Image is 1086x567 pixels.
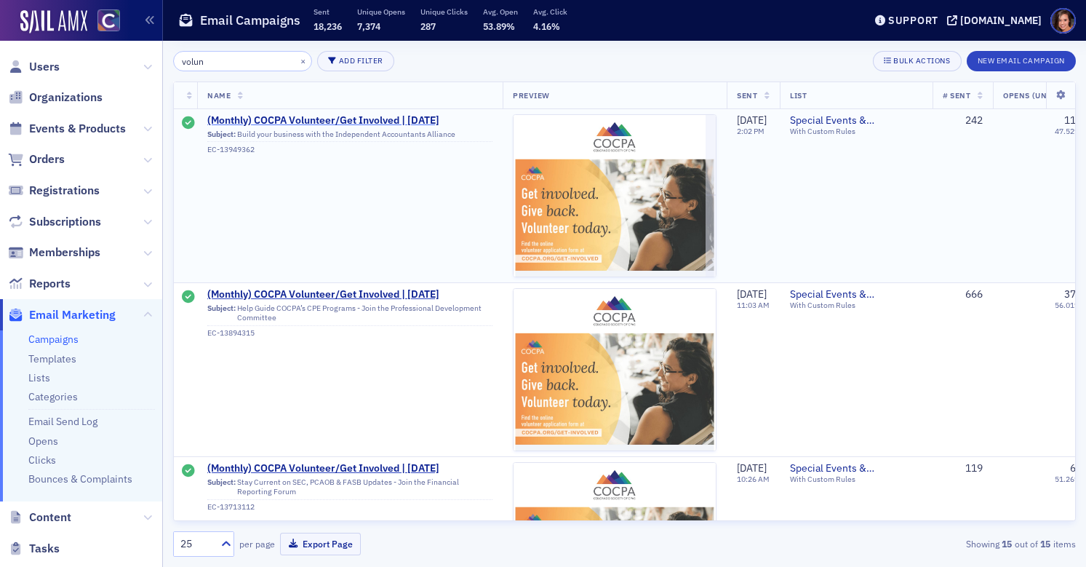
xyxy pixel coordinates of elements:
[533,20,560,32] span: 4.16%
[20,10,87,33] img: SailAMX
[29,307,116,323] span: Email Marketing
[29,245,100,261] span: Memberships
[737,114,767,127] span: [DATE]
[207,502,492,512] div: EC-13713112
[357,7,405,17] p: Unique Opens
[737,461,767,475] span: [DATE]
[790,301,922,310] div: With Custom Rules
[943,288,983,301] div: 666
[207,477,236,496] span: Subject:
[943,114,983,127] div: 242
[790,288,922,301] a: Special Events & Announcements
[28,415,97,428] a: Email Send Log
[8,276,71,292] a: Reports
[1055,475,1082,484] div: 51.26%
[29,121,126,137] span: Events & Products
[207,145,492,154] div: EC-13949362
[967,51,1076,71] button: New Email Campaign
[790,475,922,484] div: With Custom Rules
[207,114,492,127] a: (Monthly) COCPA Volunteer/Get Involved | [DATE]
[29,509,71,526] span: Content
[357,20,380,32] span: 7,374
[737,288,767,301] span: [DATE]
[207,90,231,100] span: Name
[207,304,236,322] span: Subject:
[207,130,236,139] span: Subject:
[314,20,342,32] span: 18,236
[1064,114,1082,127] div: 115
[28,371,50,384] a: Lists
[790,462,922,475] a: Special Events & Announcements
[207,462,492,475] a: (Monthly) COCPA Volunteer/Get Involved | [DATE]
[317,51,394,71] button: Add Filter
[785,537,1076,550] div: Showing out of items
[180,536,212,552] div: 25
[29,214,101,230] span: Subscriptions
[888,14,938,27] div: Support
[207,288,492,301] a: (Monthly) COCPA Volunteer/Get Involved | [DATE]
[29,541,60,557] span: Tasks
[314,7,342,17] p: Sent
[239,537,275,550] label: per page
[790,90,807,100] span: List
[1038,537,1053,550] strong: 15
[297,54,310,67] button: ×
[999,537,1015,550] strong: 15
[29,183,100,199] span: Registrations
[200,12,300,29] h1: Email Campaigns
[97,9,120,32] img: SailAMX
[207,130,492,143] div: Build your business with the Independent Accountants Alliance
[790,114,922,127] a: Special Events & Announcements
[513,90,550,100] span: Preview
[207,477,492,500] div: Stay Current on SEC, PCAOB & FASB Updates - Join the Financial Reporting Forum
[280,533,361,555] button: Export Page
[1064,288,1082,301] div: 373
[28,435,58,448] a: Opens
[207,304,492,326] div: Help Guide COCPA’s CPE Programs - Join the Professional Development Committee
[8,245,100,261] a: Memberships
[8,541,60,557] a: Tasks
[28,472,132,485] a: Bounces & Complaints
[420,20,436,32] span: 287
[533,7,567,17] p: Avg. Click
[8,307,116,323] a: Email Marketing
[1003,90,1069,100] span: Opens (Unique)
[947,15,1047,25] button: [DOMAIN_NAME]
[8,183,100,199] a: Registrations
[28,333,79,346] a: Campaigns
[790,127,922,136] div: With Custom Rules
[8,151,65,167] a: Orders
[207,328,492,338] div: EC-13894315
[29,151,65,167] span: Orders
[737,300,770,310] time: 11:03 AM
[1055,301,1082,310] div: 56.01%
[967,53,1076,66] a: New Email Campaign
[8,90,103,106] a: Organizations
[483,20,515,32] span: 53.89%
[29,59,60,75] span: Users
[8,509,71,526] a: Content
[1055,127,1082,136] div: 47.52%
[893,57,950,65] div: Bulk Actions
[182,290,195,305] div: Sent
[873,51,961,71] button: Bulk Actions
[737,90,757,100] span: Sent
[173,51,312,71] input: Search…
[87,9,120,34] a: View Homepage
[182,116,195,131] div: Sent
[8,214,101,230] a: Subscriptions
[943,462,983,475] div: 119
[1050,8,1076,33] span: Profile
[737,126,764,136] time: 2:02 PM
[28,390,78,403] a: Categories
[28,453,56,467] a: Clicks
[420,7,468,17] p: Unique Clicks
[28,352,76,365] a: Templates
